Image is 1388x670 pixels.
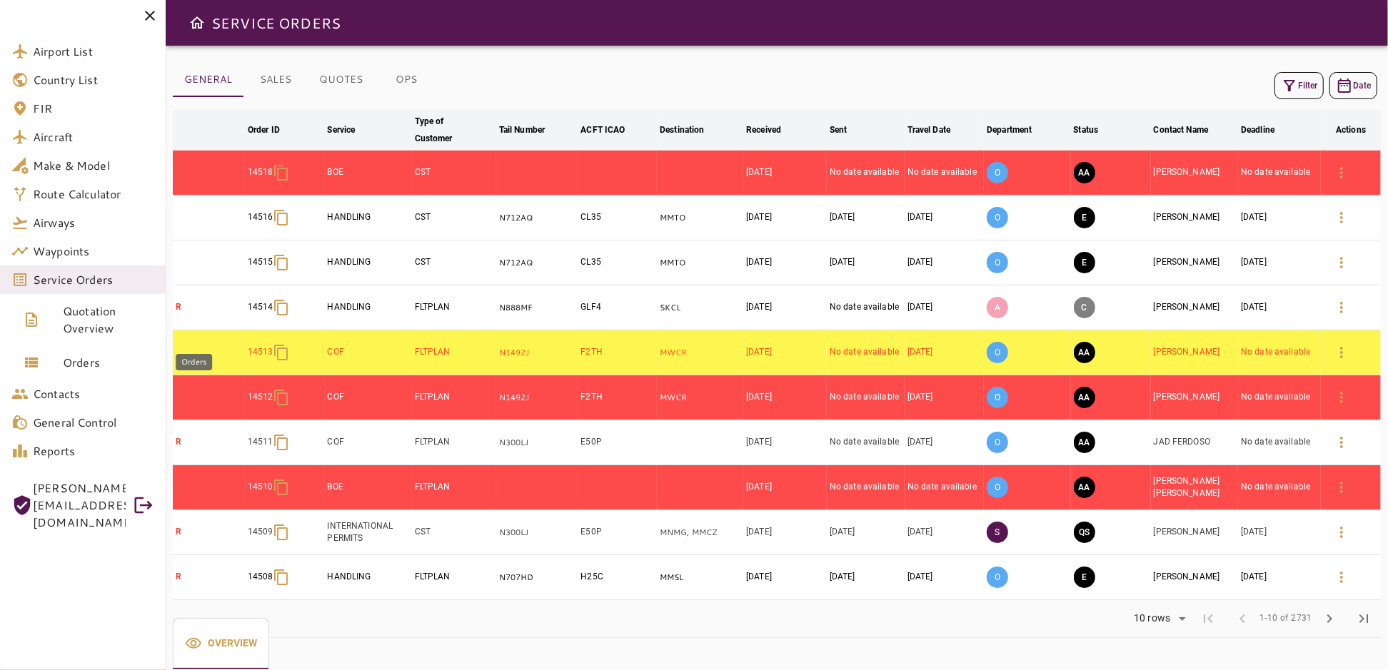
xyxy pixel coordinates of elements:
td: [DATE] [743,465,827,510]
td: E50P [578,510,657,555]
td: [DATE] [743,375,827,420]
span: Route Calculator [33,186,154,203]
span: chevron_right [1321,610,1338,627]
p: O [987,432,1008,453]
td: F2TH [578,375,657,420]
span: 1-10 of 2731 [1259,611,1312,626]
p: R [176,526,242,538]
div: Contact Name [1154,121,1209,138]
div: ACFT ICAO [580,121,625,138]
td: No date available [905,151,984,196]
div: Status [1074,121,1099,138]
td: FLTPLAN [412,555,496,600]
td: [DATE] [905,420,984,465]
div: Type of Customer [415,113,475,147]
td: No date available [827,420,905,465]
span: Airways [33,214,154,231]
p: R [176,571,242,583]
span: Aircraft [33,128,154,146]
p: A [987,297,1008,318]
td: No date available [827,285,905,330]
p: 14508 [248,571,273,583]
td: [DATE] [1238,196,1321,240]
td: GLF4 [578,285,657,330]
p: SKCL [660,302,740,314]
td: No date available [827,330,905,375]
div: basic tabs example [173,63,438,97]
span: Orders [63,354,154,371]
td: H25C [578,555,657,600]
span: Travel Date [907,121,969,138]
td: COF [325,330,412,375]
button: Details [1324,425,1359,460]
td: [DATE] [743,196,827,240]
td: JAD FERDOSO [1151,420,1238,465]
p: 14509 [248,526,273,538]
td: No date available [1238,465,1321,510]
button: Date [1329,72,1377,99]
p: O [987,342,1008,363]
td: COF [325,420,412,465]
button: Details [1324,470,1359,504]
span: Tail Number [499,121,563,138]
p: O [987,477,1008,498]
td: CL35 [578,240,657,285]
td: [PERSON_NAME] [1151,151,1238,196]
td: No date available [905,465,984,510]
button: AWAITING ASSIGNMENT [1074,162,1095,183]
p: O [987,252,1008,273]
td: [DATE] [905,285,984,330]
td: BOE [325,465,412,510]
p: 14513 [248,346,273,358]
button: Overview [173,618,269,669]
td: [DATE] [905,555,984,600]
button: Details [1324,515,1359,549]
span: Previous Page [1225,602,1259,636]
button: Details [1324,156,1359,190]
td: CST [412,151,496,196]
td: [DATE] [1238,285,1321,330]
p: N300LJ [499,437,575,449]
p: O [987,387,1008,408]
span: Last Page [1347,602,1381,636]
td: No date available [1238,151,1321,196]
td: CST [412,510,496,555]
div: Destination [660,121,704,138]
span: [PERSON_NAME][EMAIL_ADDRESS][DOMAIN_NAME] [33,479,126,531]
span: ACFT ICAO [580,121,643,138]
span: First Page [1191,602,1225,636]
button: QUOTES [308,63,374,97]
p: MWCR [660,347,740,359]
td: [PERSON_NAME] [1151,375,1238,420]
span: Type of Customer [415,113,493,147]
button: EXECUTION [1074,207,1095,228]
td: FLTPLAN [412,420,496,465]
td: [DATE] [743,240,827,285]
span: Quotation Overview [63,303,154,337]
td: [PERSON_NAME] [1151,510,1238,555]
button: OPS [374,63,438,97]
td: [DATE] [743,151,827,196]
div: Deadline [1241,121,1274,138]
span: Sent [830,121,866,138]
button: Details [1324,560,1359,594]
div: Department [987,121,1032,138]
p: O [987,207,1008,228]
td: No date available [1238,375,1321,420]
td: BOE [325,151,412,196]
div: Orders [176,354,212,370]
p: N888MF [499,302,575,314]
td: FLTPLAN [412,330,496,375]
span: Contact Name [1154,121,1227,138]
td: [DATE] [827,196,905,240]
td: [PERSON_NAME] [1151,196,1238,240]
td: F2TH [578,330,657,375]
span: Service Orders [33,271,154,288]
div: Sent [830,121,848,138]
td: [PERSON_NAME] [1151,240,1238,285]
div: basic tabs example [173,618,269,669]
td: HANDLING [325,555,412,600]
span: FIR [33,100,154,117]
span: Destination [660,121,723,138]
td: No date available [1238,330,1321,375]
